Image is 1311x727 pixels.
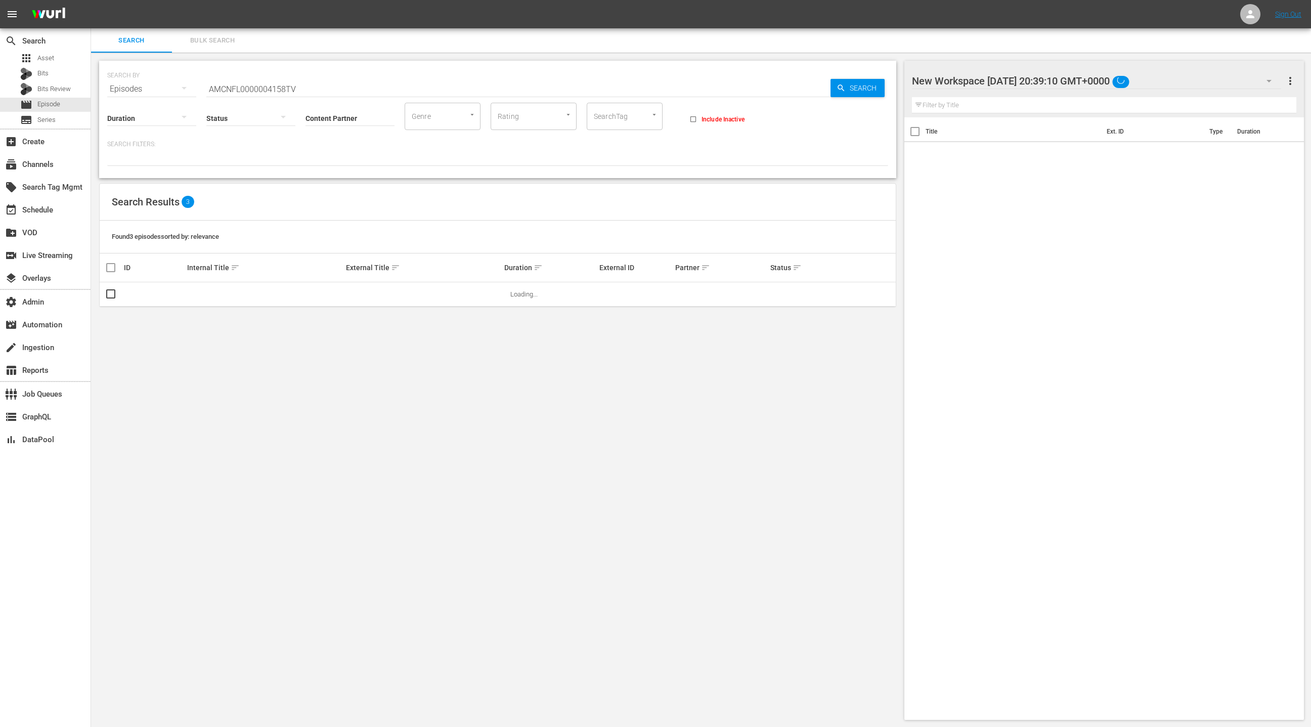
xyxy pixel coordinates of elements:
[97,35,166,47] span: Search
[926,117,1101,146] th: Title
[5,249,17,262] span: Live Streaming
[770,262,831,274] div: Status
[107,140,888,149] p: Search Filters:
[231,263,240,272] span: sort
[37,53,54,63] span: Asset
[5,296,17,308] span: Admin
[5,434,17,446] span: DataPool
[112,233,219,240] span: Found 3 episodes sorted by: relevance
[24,3,73,26] img: ans4CAIJ8jUAAAAAAAAAAAAAAAAAAAAAAAAgQb4GAAAAAAAAAAAAAAAAAAAAAAAAJMjXAAAAAAAAAAAAAAAAAAAAAAAAgAT5G...
[5,319,17,331] span: Automation
[675,262,767,274] div: Partner
[701,263,710,272] span: sort
[5,204,17,216] span: Schedule
[124,264,184,272] div: ID
[37,68,49,78] span: Bits
[182,196,194,208] span: 3
[846,79,885,97] span: Search
[831,79,885,97] button: Search
[112,196,180,208] span: Search Results
[37,84,71,94] span: Bits Review
[1284,69,1296,93] button: more_vert
[20,83,32,95] div: Bits Review
[5,227,17,239] span: VOD
[912,67,1281,95] div: New Workspace [DATE] 20:39:10 GMT+0000
[6,8,18,20] span: menu
[467,110,477,119] button: Open
[1231,117,1292,146] th: Duration
[5,411,17,423] span: GraphQL
[5,341,17,354] span: Ingestion
[346,262,501,274] div: External Title
[20,114,32,126] span: Series
[599,264,672,272] div: External ID
[5,272,17,284] span: Overlays
[20,99,32,111] span: Episode
[5,388,17,400] span: Job Queues
[563,110,573,119] button: Open
[5,35,17,47] span: Search
[5,181,17,193] span: Search Tag Mgmt
[1275,10,1301,18] a: Sign Out
[5,364,17,376] span: Reports
[391,263,400,272] span: sort
[20,52,32,64] span: Asset
[1203,117,1231,146] th: Type
[5,136,17,148] span: Create
[702,115,745,124] span: Include Inactive
[20,68,32,80] div: Bits
[649,110,659,119] button: Open
[5,158,17,170] span: Channels
[107,75,196,103] div: Episodes
[510,290,538,298] span: Loading...
[37,115,56,125] span: Series
[178,35,247,47] span: Bulk Search
[37,99,60,109] span: Episode
[534,263,543,272] span: sort
[187,262,342,274] div: Internal Title
[504,262,596,274] div: Duration
[1101,117,1203,146] th: Ext. ID
[793,263,802,272] span: sort
[1284,75,1296,87] span: more_vert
